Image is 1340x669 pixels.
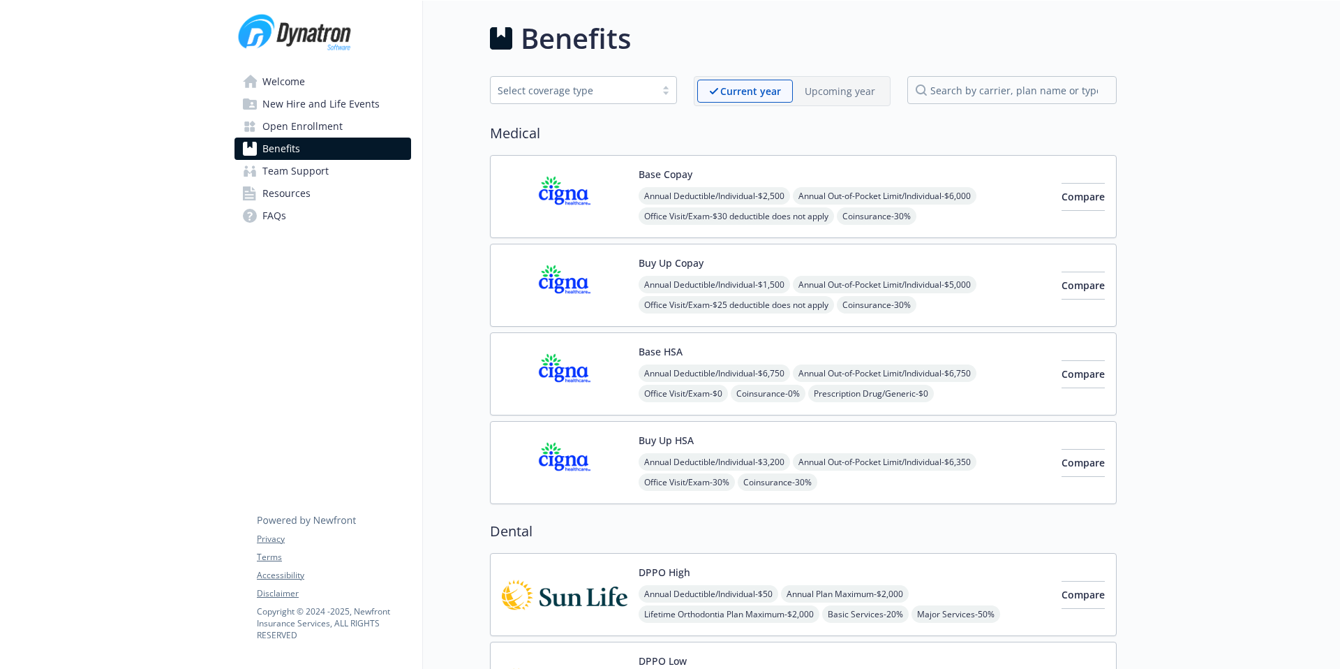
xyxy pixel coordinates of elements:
p: Upcoming year [805,84,875,98]
button: Compare [1062,449,1105,477]
a: FAQs [234,205,411,227]
span: Office Visit/Exam - 30% [639,473,735,491]
span: Office Visit/Exam - $30 deductible does not apply [639,207,834,225]
span: Annual Out-of-Pocket Limit/Individual - $6,750 [793,365,976,382]
button: Base Copay [639,167,692,182]
button: DPPO Low [639,654,687,668]
a: Terms [257,551,410,564]
button: Buy Up HSA [639,433,694,448]
span: Coinsurance - 30% [837,296,916,314]
span: Office Visit/Exam - $25 deductible does not apply [639,296,834,314]
span: Compare [1062,588,1105,601]
a: Open Enrollment [234,115,411,138]
span: Compare [1062,456,1105,469]
span: Basic Services - 20% [822,605,909,623]
span: Coinsurance - 30% [837,207,916,225]
button: Base HSA [639,344,683,359]
img: CIGNA carrier logo [502,167,627,226]
span: Resources [262,182,311,205]
span: Prescription Drug/Generic - $0 [808,385,934,402]
button: Compare [1062,581,1105,609]
button: DPPO High [639,565,690,580]
div: Select coverage type [498,83,648,98]
span: Annual Out-of-Pocket Limit/Individual - $6,000 [793,187,976,205]
img: CIGNA carrier logo [502,256,627,315]
span: Compare [1062,190,1105,203]
img: Sun Life Financial carrier logo [502,565,627,624]
span: FAQs [262,205,286,227]
span: Compare [1062,367,1105,381]
span: Major Services - 50% [911,605,1000,623]
a: Welcome [234,71,411,93]
span: Annual Deductible/Individual - $6,750 [639,365,790,382]
button: Compare [1062,272,1105,300]
span: Coinsurance - 0% [731,385,805,402]
h2: Dental [490,521,1117,542]
span: Annual Deductible/Individual - $50 [639,585,778,603]
h1: Benefits [521,17,631,59]
a: Disclaimer [257,587,410,600]
a: Privacy [257,533,410,545]
span: Office Visit/Exam - $0 [639,385,728,402]
span: Benefits [262,138,300,160]
span: Annual Deductible/Individual - $3,200 [639,453,790,471]
button: Buy Up Copay [639,256,703,270]
h2: Medical [490,123,1117,144]
span: Welcome [262,71,305,93]
img: CIGNA carrier logo [502,433,627,492]
span: Coinsurance - 30% [738,473,817,491]
span: Annual Out-of-Pocket Limit/Individual - $6,350 [793,453,976,471]
a: Team Support [234,160,411,182]
span: Lifetime Orthodontia Plan Maximum - $2,000 [639,605,819,623]
a: Accessibility [257,569,410,582]
p: Current year [720,84,781,98]
span: Annual Deductible/Individual - $2,500 [639,187,790,205]
a: Resources [234,182,411,205]
span: Annual Out-of-Pocket Limit/Individual - $5,000 [793,276,976,293]
a: Benefits [234,138,411,160]
span: Annual Plan Maximum - $2,000 [781,585,909,603]
span: Annual Deductible/Individual - $1,500 [639,276,790,293]
button: Compare [1062,360,1105,388]
span: Team Support [262,160,329,182]
input: search by carrier, plan name or type [907,76,1117,104]
button: Compare [1062,183,1105,211]
span: Open Enrollment [262,115,343,138]
img: CIGNA carrier logo [502,344,627,404]
p: Copyright © 2024 - 2025 , Newfront Insurance Services, ALL RIGHTS RESERVED [257,605,410,641]
span: Compare [1062,279,1105,292]
a: New Hire and Life Events [234,93,411,115]
span: New Hire and Life Events [262,93,380,115]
